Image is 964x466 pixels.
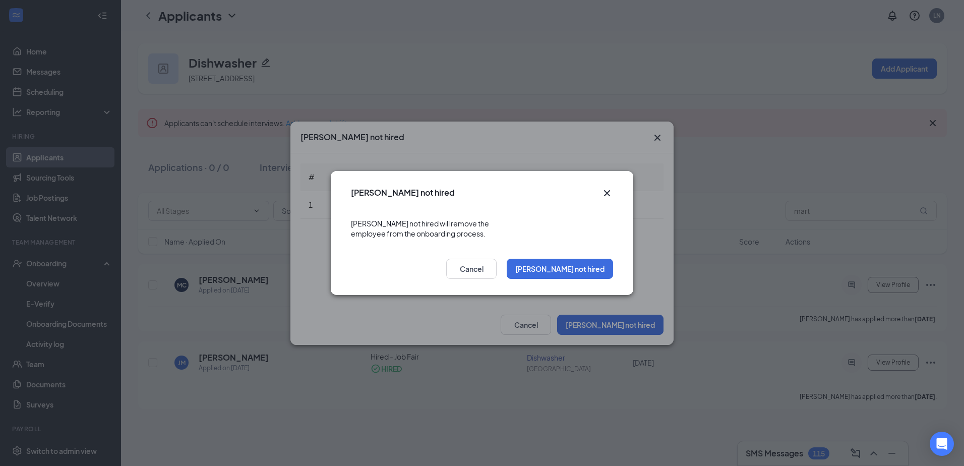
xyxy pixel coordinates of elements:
button: Close [601,187,613,199]
button: Cancel [446,259,497,279]
h3: [PERSON_NAME] not hired [351,187,455,198]
button: [PERSON_NAME] not hired [507,259,613,279]
svg: Cross [601,187,613,199]
div: [PERSON_NAME] not hired will remove the employee from the onboarding process. [351,208,613,249]
div: Open Intercom Messenger [930,432,954,456]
